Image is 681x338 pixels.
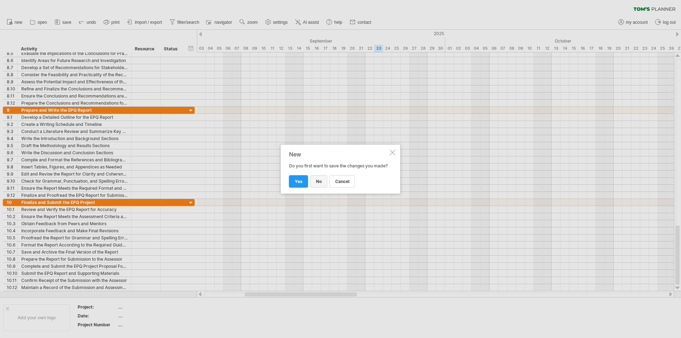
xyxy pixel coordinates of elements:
[295,179,303,184] span: yes
[289,151,388,187] div: Do you first want to save the changes you made?
[310,175,327,188] a: no
[335,179,349,184] span: cancel
[289,175,308,188] a: yes
[316,179,322,184] span: no
[330,175,355,188] a: cancel
[289,151,388,157] div: New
